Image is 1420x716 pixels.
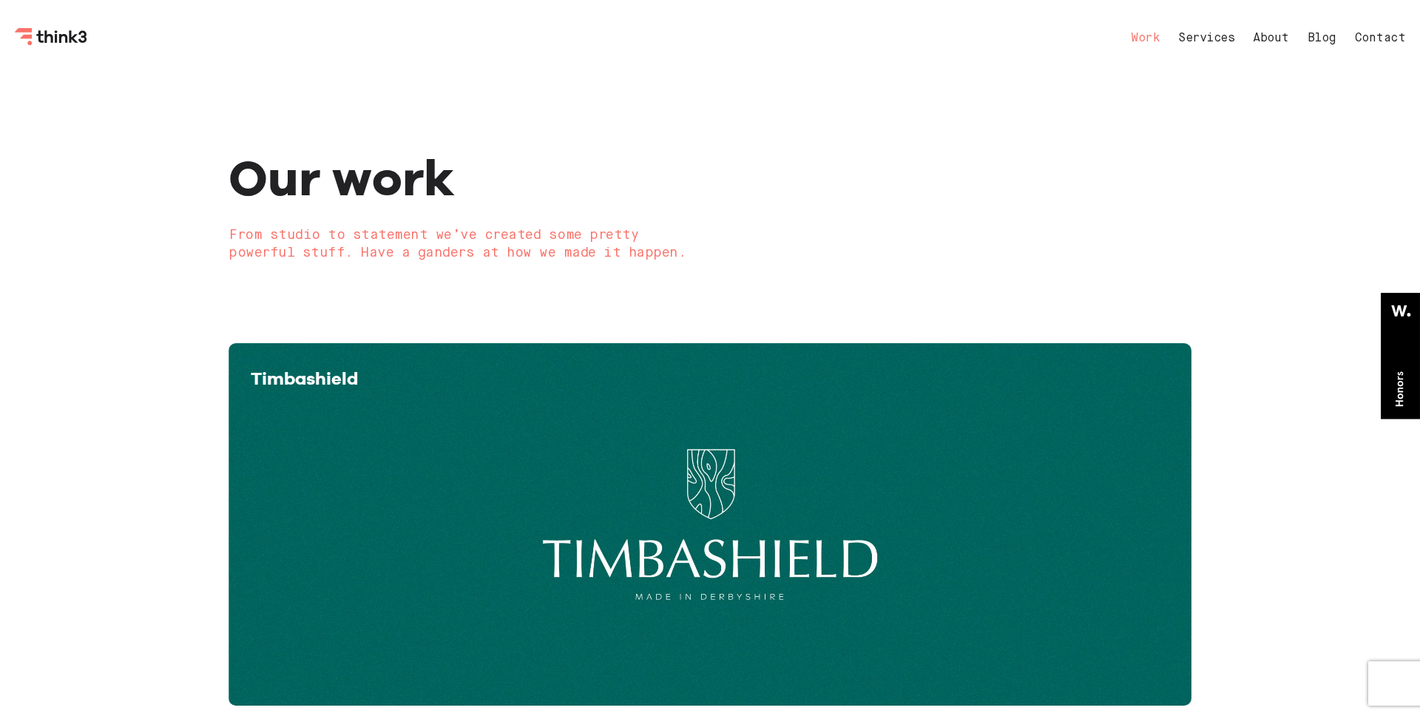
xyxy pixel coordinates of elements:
[1253,33,1289,44] a: About
[1178,33,1234,44] a: Services
[229,226,698,262] h3: From studio to statement we’ve created some pretty powerful stuff. Have a ganders at how we made ...
[251,368,358,389] span: Timbashield
[1355,33,1406,44] a: Contact
[1131,33,1160,44] a: Work
[15,34,89,48] a: Think3 Logo
[1308,33,1336,44] a: Blog
[229,151,698,204] h1: Our work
